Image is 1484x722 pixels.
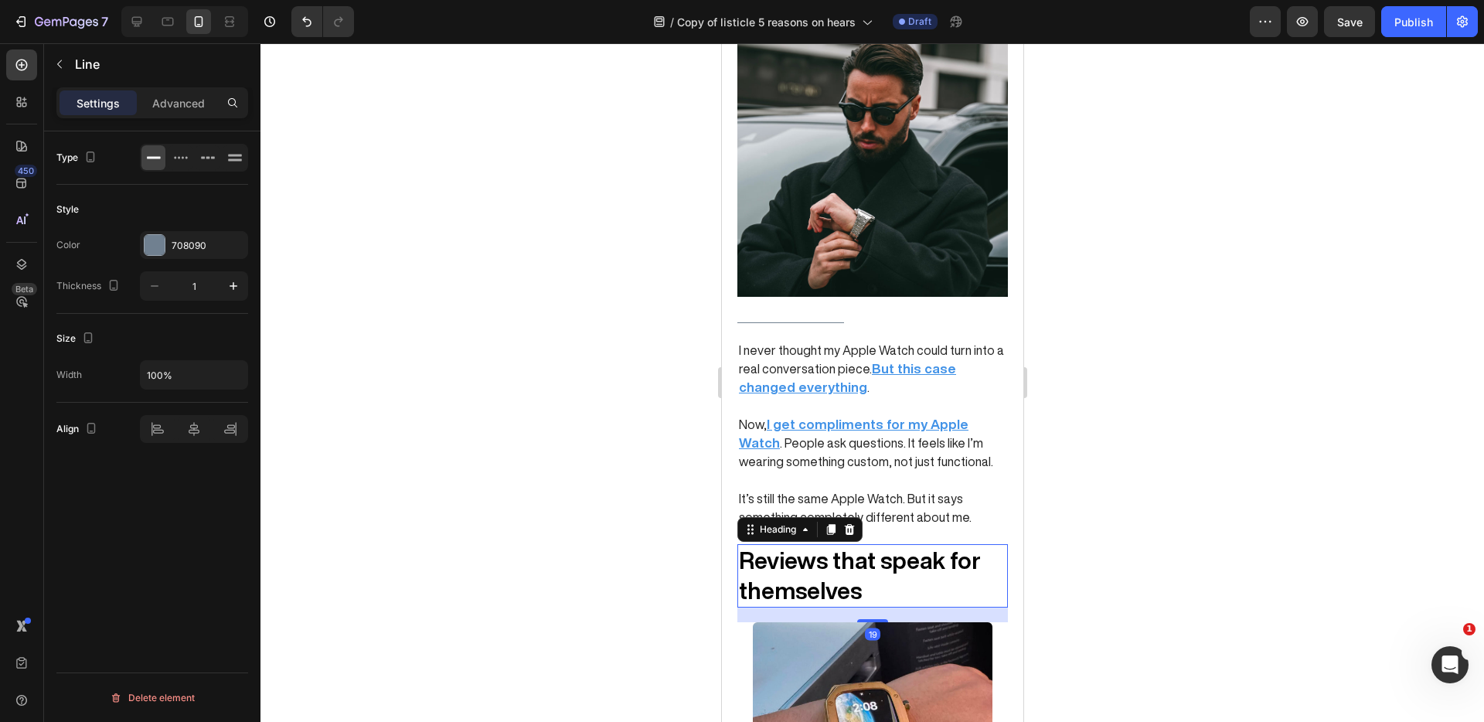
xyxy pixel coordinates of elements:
div: Style [56,203,79,216]
a: But this case changed everything [17,319,234,350]
button: Delete element [56,686,248,710]
div: Size [56,329,97,349]
div: Width [56,368,82,382]
div: Color [56,238,80,252]
button: Save [1324,6,1375,37]
button: Publish [1381,6,1446,37]
p: Line [75,55,242,73]
p: It’s still the same Apple Watch. But it says something completely different about me. [17,446,284,483]
div: Type [56,148,100,169]
a: I get compliments for my Apple Watch [17,375,247,406]
span: 1 [1463,623,1475,635]
p: Advanced [152,95,205,111]
div: 708090 [172,239,244,253]
iframe: Design area [722,43,1023,722]
div: 450 [15,165,37,177]
span: Copy of listicle 5 reasons on hears [677,14,856,30]
iframe: Intercom live chat [1431,646,1469,683]
div: Thickness [56,276,123,297]
span: / [670,14,674,30]
p: I never thought my Apple Watch could turn into a real conversation piece. . [17,298,284,353]
div: Publish [1394,14,1433,30]
p: Now, . People ask questions. It feels like I’m wearing something custom, not just functional. [17,372,284,427]
div: 19 [143,585,158,598]
u: I get compliments for my Apple Watch [17,374,247,406]
div: Align [56,419,100,440]
div: Delete element [110,689,195,707]
p: Settings [77,95,120,111]
button: 7 [6,6,115,37]
strong: Reviews that speak for themselves [17,506,259,559]
span: Draft [908,15,931,29]
div: Heading [35,479,77,493]
input: Auto [141,361,247,389]
span: Save [1337,15,1363,29]
p: 7 [101,12,108,31]
div: Undo/Redo [291,6,354,37]
div: Beta [12,283,37,295]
